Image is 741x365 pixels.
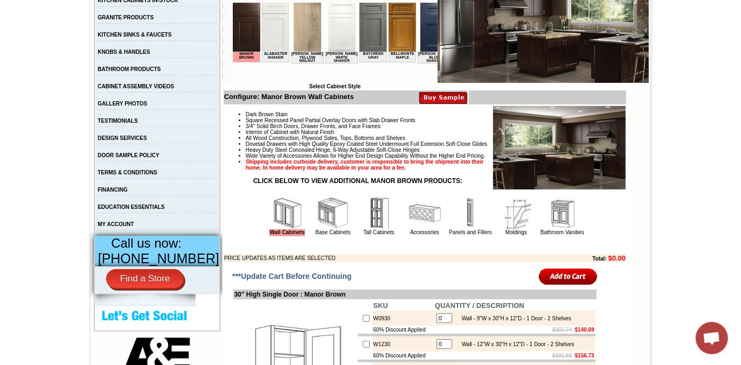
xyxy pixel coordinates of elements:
[575,353,594,359] b: $156.73
[309,83,361,89] b: Select Cabinet Style
[372,336,434,352] td: W1230
[539,268,598,285] input: Add to Cart
[98,221,134,227] a: MY ACCOUNT
[317,197,349,229] img: Base Cabinets
[552,353,572,359] s: $391.83
[372,352,434,360] td: 60% Discount Applied
[575,327,594,333] b: $140.69
[98,32,171,38] a: KITCHEN SINKS & FAUCETS
[435,301,524,310] b: QUANTITY / DESCRIPTION
[98,152,159,158] a: DOOR SAMPLE POLICY
[111,236,182,250] span: Call us now:
[271,197,303,229] img: Wall Cabinets
[246,129,335,135] span: Interior of Cabinet with Natural Finish
[98,49,150,55] a: KNOBS & HANDLES
[541,229,584,235] a: Bathroom Vanities
[98,204,164,210] a: EDUCATION ESSENTIALS
[185,49,218,61] td: [PERSON_NAME] Blue Shaker
[98,135,147,141] a: DESIGN SERVICES
[98,15,154,20] a: GRANITE PRODUCTS
[106,269,184,289] a: Find a Store
[269,229,304,236] a: Wall Cabinets
[232,272,352,280] span: ***Update Cart Before Continuing
[246,159,484,171] strong: Shipping includes curbside delivery, customer is responsible to bring the shipment into their hom...
[454,197,487,229] img: Panels and Fillers
[505,229,527,235] a: Moldings
[592,256,606,262] b: Total:
[408,197,441,229] img: Accessories
[98,118,137,124] a: TESTIMONIALS
[410,229,439,235] a: Accessories
[224,93,354,101] b: Configure: Manor Brown Wall Cabinets
[233,3,438,83] iframe: Browser incompatible
[98,83,174,89] a: CABINET ASSEMBLY VIDEOS
[373,301,388,310] b: SKU
[696,322,728,354] a: Open chat
[363,197,395,229] img: Tall Cabinets
[608,254,626,262] b: $0.00
[246,117,415,123] span: Square Recessed Panel Partial Overlay Doors with Slab Drawer Fronts
[246,153,485,159] span: Wide Variety of Accessories Allows for Higher End Design Capability Without the Higher End Pricing.
[98,101,147,107] a: GALLERY PHOTOS
[246,147,420,153] span: Heavy Duty Steel Concealed Hinge, 6-Way Adjustable Soft-Close Hinges
[246,111,288,117] span: Dark Brown Stain
[246,135,405,141] span: All Wood Construction, Plywood Sides, Tops, Bottoms and Shelves
[500,197,532,229] img: Moldings
[98,170,157,176] a: TERMS & CONDITIONS
[456,315,571,321] div: Wall - 9"W x 30"H x 12"D - 1 Door - 2 Shelves
[246,123,380,129] span: 3/4" Solid Birch Doors, Drawer Fronts, and Face Frames
[98,251,219,266] span: [PHONE_NUMBER]
[224,254,534,262] td: PRICE UPDATES AS ITEMS ARE SELECTED
[372,326,434,334] td: 60% Discount Applied
[449,229,491,235] a: Panels and Fillers
[546,197,578,229] img: Bathroom Vanities
[233,290,597,299] td: 30" High Single Door : Manor Brown
[246,141,488,147] span: Dovetail Drawers with High Quality Epoxy Coated Steel Undermount Full Extension Soft Close Glides
[315,229,350,235] a: Base Cabinets
[552,327,572,333] s: $351.74
[372,311,434,326] td: W0930
[253,177,462,185] strong: CLICK BELOW TO VIEW ADDITIONAL MANOR BROWN PRODUCTS:
[493,106,626,189] img: Product Image
[363,229,394,235] a: Tall Cabinets
[98,66,161,72] a: BATHROOM PRODUCTS
[98,187,128,193] a: FINANCING
[456,341,574,347] div: Wall - 12"W x 30"H x 12"D - 1 Door - 2 Shelves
